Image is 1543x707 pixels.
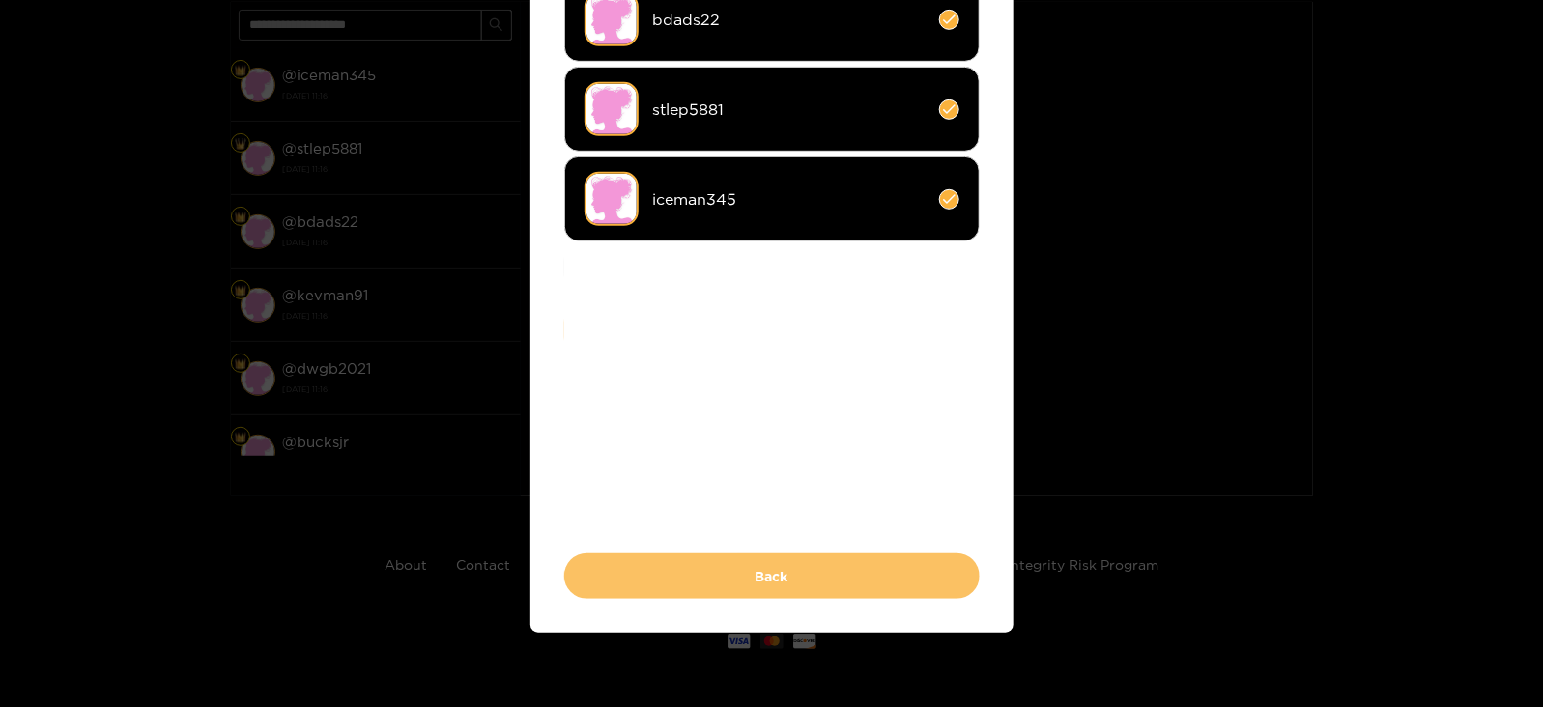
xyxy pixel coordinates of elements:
span: stlep5881 [653,99,925,121]
img: no-avatar.png [585,82,639,136]
span: iceman345 [653,188,925,211]
img: no-avatar.png [585,172,639,226]
button: Back [564,553,980,599]
span: bdads22 [653,9,925,31]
